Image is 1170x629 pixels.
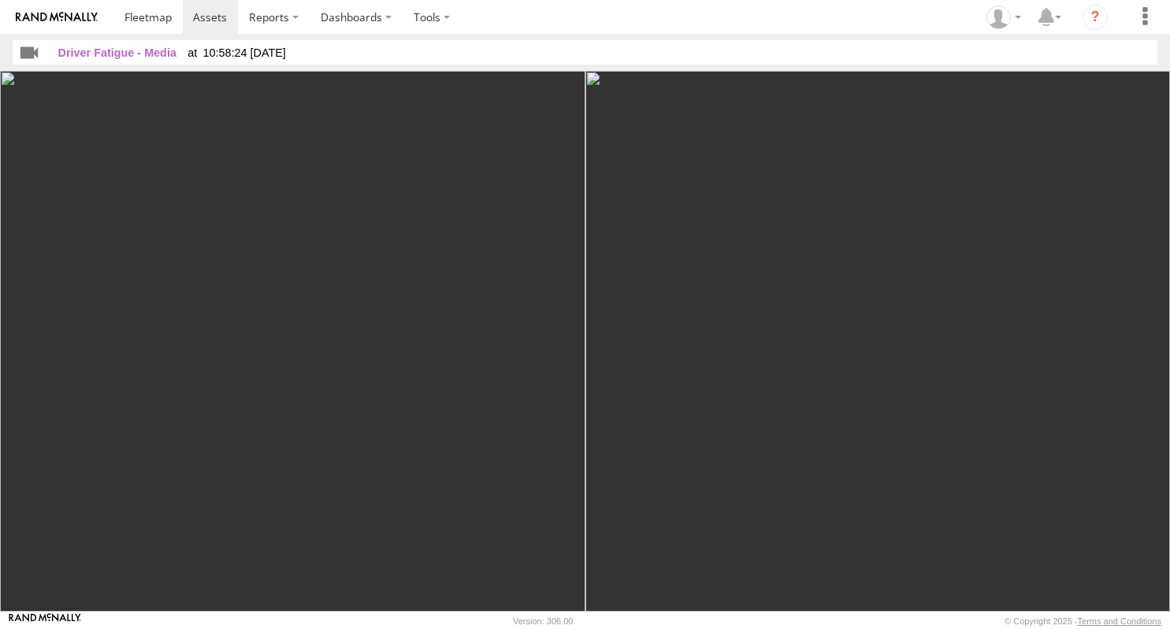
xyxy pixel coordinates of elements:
[58,46,176,59] span: Driver Fatigue - Media
[9,613,81,629] a: Visit our Website
[1078,616,1161,626] a: Terms and Conditions
[1005,616,1161,626] div: © Copyright 2025 -
[188,46,286,59] span: 10:58:24 [DATE]
[981,6,1027,29] div: Samantha Graf
[1083,5,1108,30] i: ?
[16,12,98,23] img: rand-logo.svg
[513,616,573,626] div: Version: 306.00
